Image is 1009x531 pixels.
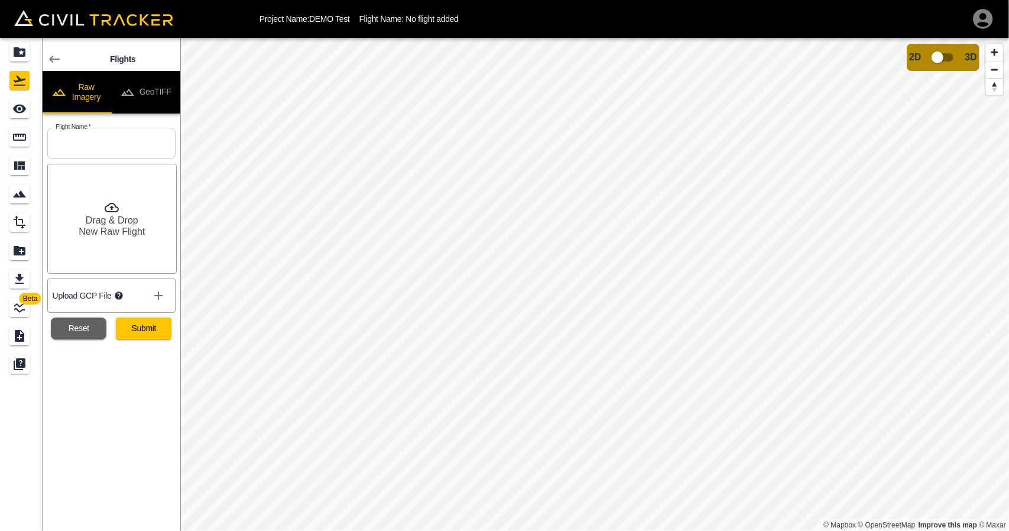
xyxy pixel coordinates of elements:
span: 2D [909,52,921,63]
canvas: Map [180,38,1009,531]
span: 3D [965,52,977,63]
img: Civil Tracker [14,10,173,27]
a: OpenStreetMap [858,521,916,529]
p: Project Name: DEMO Test [259,14,350,24]
button: Reset bearing to north [986,78,1003,95]
button: Zoom in [986,44,1003,61]
a: Map feedback [919,521,977,529]
a: Maxar [979,521,1006,529]
p: Flight Name: No flight added [359,14,459,24]
a: Mapbox [823,521,856,529]
button: Zoom out [986,61,1003,78]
